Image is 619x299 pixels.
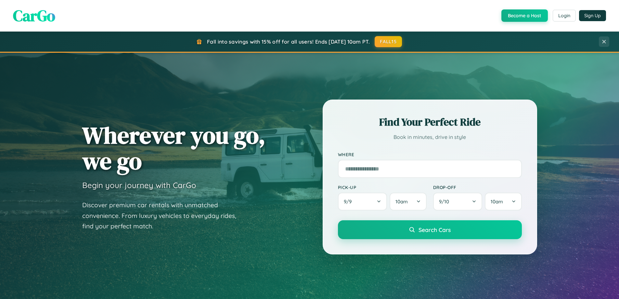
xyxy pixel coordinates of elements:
[501,9,548,22] button: Become a Host
[553,10,576,21] button: Login
[338,193,387,211] button: 9/9
[82,180,196,190] h3: Begin your journey with CarGo
[491,198,503,205] span: 10am
[375,36,402,47] button: FALL15
[433,184,522,190] label: Drop-off
[390,193,426,211] button: 10am
[344,198,355,205] span: 9 / 9
[82,122,265,174] h1: Wherever you go, we go
[13,5,55,26] span: CarGo
[338,152,522,157] label: Where
[439,198,452,205] span: 9 / 10
[419,226,451,233] span: Search Cars
[485,193,522,211] button: 10am
[338,115,522,129] h2: Find Your Perfect Ride
[433,193,483,211] button: 9/10
[338,220,522,239] button: Search Cars
[82,200,245,232] p: Discover premium car rentals with unmatched convenience. From luxury vehicles to everyday rides, ...
[579,10,606,21] button: Sign Up
[395,198,408,205] span: 10am
[207,38,370,45] span: Fall into savings with 15% off for all users! Ends [DATE] 10am PT.
[338,184,427,190] label: Pick-up
[338,132,522,142] p: Book in minutes, drive in style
